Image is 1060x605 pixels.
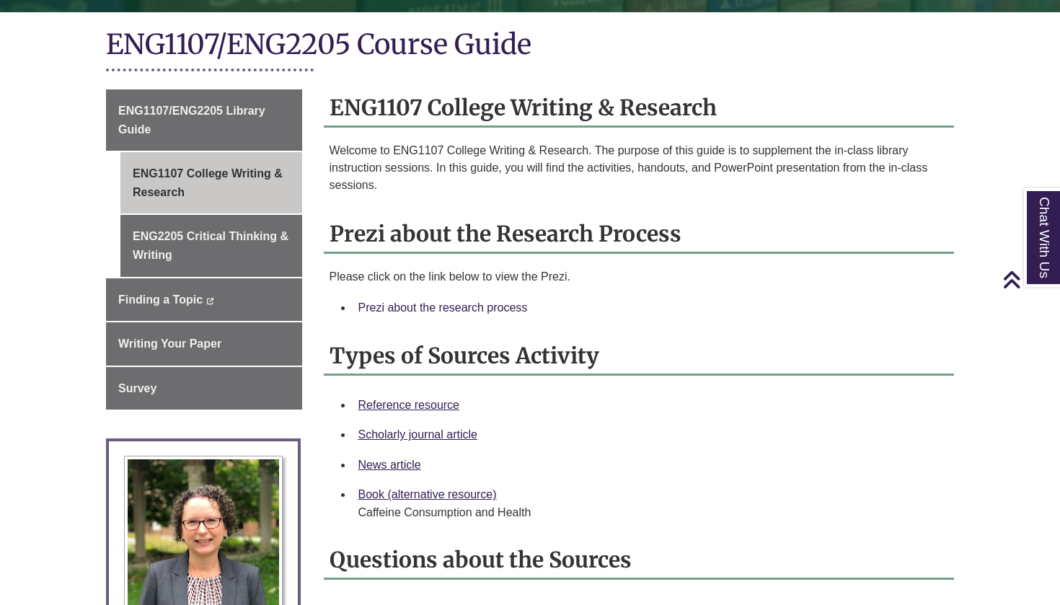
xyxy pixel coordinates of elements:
a: Finding a Topic [106,278,302,322]
p: Please click on the link below to view the Prezi. [330,268,949,286]
a: Back to Top [1002,270,1056,289]
span: Writing Your Paper [118,337,221,350]
a: ENG1107 College Writing & Research [120,152,302,213]
h2: ENG1107 College Writing & Research [324,89,955,128]
a: Survey [106,367,302,410]
a: Reference resource [358,399,460,411]
div: Caffeine Consumption and Health [358,504,943,521]
a: ENG2205 Critical Thinking & Writing [120,215,302,276]
div: Guide Page Menu [106,89,302,410]
span: Finding a Topic [118,293,203,306]
a: ENG1107/ENG2205 Library Guide [106,89,302,151]
h2: Prezi about the Research Process [324,216,955,254]
h1: ENG1107/ENG2205 Course Guide [106,27,954,65]
p: Welcome to ENG1107 College Writing & Research. The purpose of this guide is to supplement the in-... [330,142,949,194]
span: ENG1107/ENG2205 Library Guide [118,105,265,136]
span: Survey [118,382,156,394]
i: This link opens in a new window [206,298,213,304]
h2: Questions about the Sources [324,542,955,580]
a: Book (alternative resource) [358,488,497,500]
a: Prezi about the research process [358,301,528,314]
a: Writing Your Paper [106,322,302,366]
h2: Types of Sources Activity [324,337,955,376]
a: News article [358,459,421,471]
a: Scholarly journal article [358,428,477,441]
